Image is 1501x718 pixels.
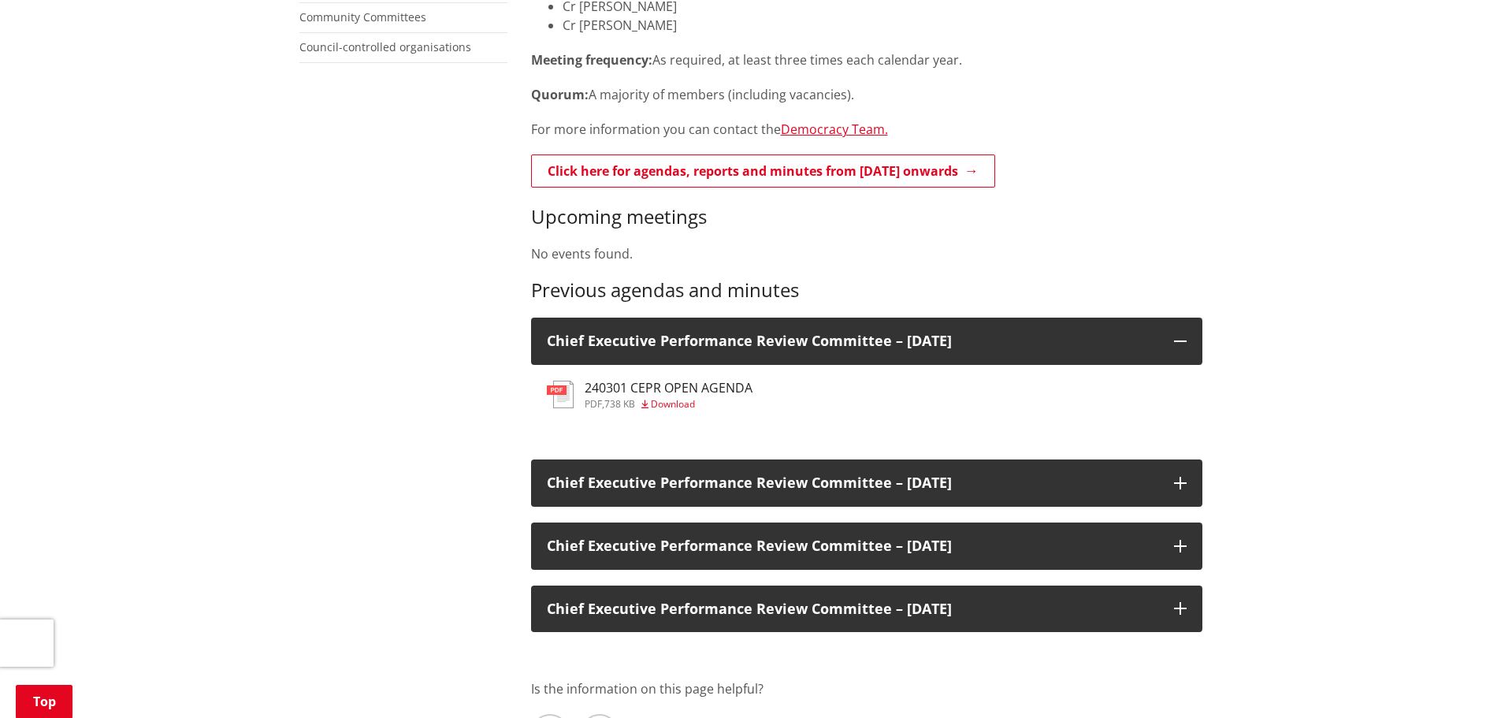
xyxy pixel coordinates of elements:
[547,333,1158,349] h3: Chief Executive Performance Review Committee – [DATE]
[585,381,752,396] h3: 240301 CEPR OPEN AGENDA
[16,685,72,718] a: Top
[604,397,635,411] span: 738 KB
[531,279,1202,302] h3: Previous agendas and minutes
[547,381,752,409] a: 240301 CEPR OPEN AGENDA pdf,738 KB Download
[585,400,752,409] div: ,
[531,85,1202,104] p: A majority of members (including vacancies).
[781,121,888,138] a: Democracy Team.
[531,50,1202,69] p: As required, at least three times each calendar year.
[547,601,1158,617] h3: Chief Executive Performance Review Committee – [DATE]
[531,51,652,69] strong: Meeting frequency:
[547,381,574,408] img: document-pdf.svg
[531,120,1202,139] p: For more information you can contact the
[531,86,589,103] strong: Quorum:
[299,39,471,54] a: Council-controlled organisations
[585,397,602,411] span: pdf
[531,154,995,188] a: Click here for agendas, reports and minutes from [DATE] onwards
[531,679,1202,698] p: Is the information on this page helpful?
[547,538,1158,554] h3: Chief Executive Performance Review Committee – [DATE]
[563,16,1202,35] li: Cr [PERSON_NAME]
[531,206,1202,229] h3: Upcoming meetings
[299,9,426,24] a: Community Committees
[1429,652,1485,709] iframe: Messenger Launcher
[531,244,1202,263] p: No events found.
[547,475,1158,491] h3: Chief Executive Performance Review Committee – [DATE]
[651,397,695,411] span: Download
